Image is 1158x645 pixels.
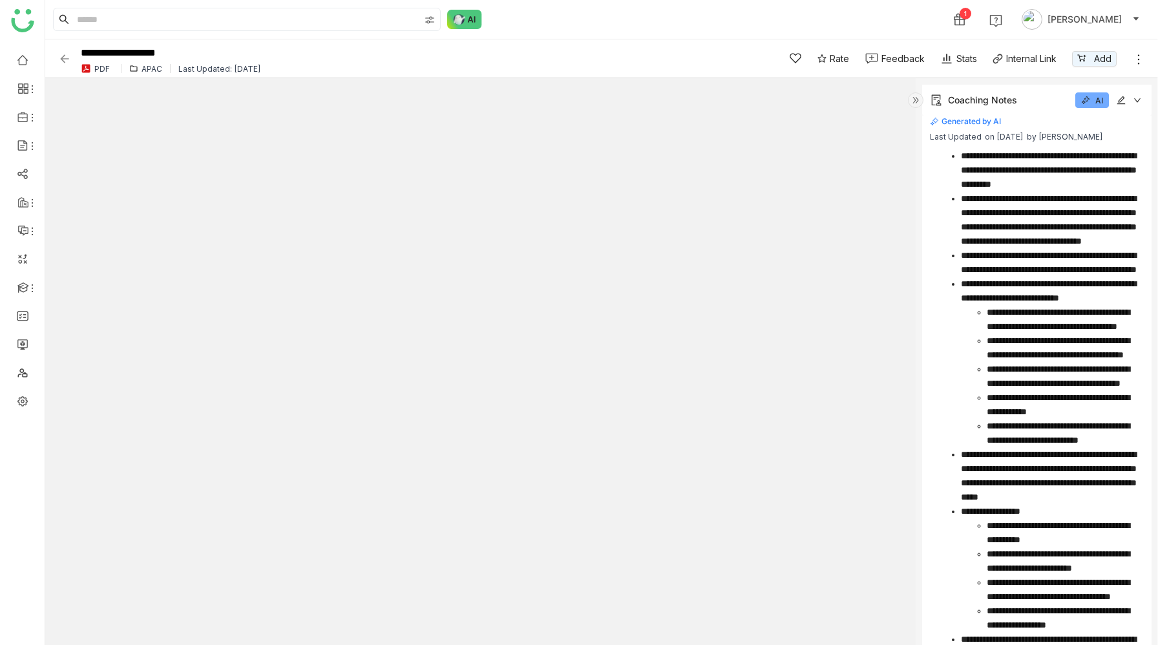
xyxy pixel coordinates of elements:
[930,116,1001,127] div: Generated by AI
[1047,12,1122,26] span: [PERSON_NAME]
[1072,51,1117,67] button: Add
[948,93,1017,107] div: Coaching Notes
[11,9,34,32] img: logo
[1094,52,1111,66] span: Add
[985,131,1024,143] span: on [DATE]
[178,64,261,74] div: Last Updated: [DATE]
[81,63,91,74] img: pdf.svg
[960,8,971,19] div: 1
[865,53,878,64] img: feedback-1.svg
[1022,9,1042,30] img: avatar
[930,131,1103,143] div: Last Updated
[1006,52,1057,65] div: Internal Link
[94,64,110,74] div: PDF
[1019,9,1142,30] button: [PERSON_NAME]
[129,64,138,73] img: folder.svg
[830,52,849,65] span: Rate
[1095,96,1103,106] span: AI
[940,52,977,65] div: Stats
[940,52,953,65] img: stats.svg
[58,52,71,65] img: back
[922,85,1152,116] div: Coaching NotesAI
[425,15,435,25] img: search-type.svg
[447,10,482,29] img: ask-buddy-normal.svg
[989,14,1002,27] img: help.svg
[881,52,925,65] div: Feedback
[1075,92,1109,108] button: AI
[1027,131,1103,143] span: by [PERSON_NAME]
[142,64,162,74] div: APAC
